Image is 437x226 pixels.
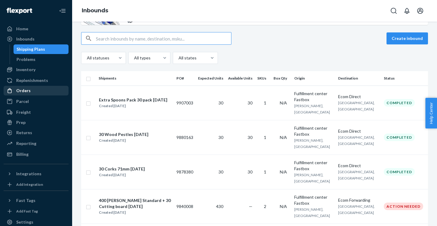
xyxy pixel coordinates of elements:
[16,67,35,73] div: Inventory
[248,135,252,140] span: 30
[16,151,29,157] div: Billing
[264,169,266,174] span: 1
[338,101,375,111] span: [GEOGRAPHIC_DATA], [GEOGRAPHIC_DATA]
[338,170,375,180] span: [GEOGRAPHIC_DATA], [GEOGRAPHIC_DATA]
[99,97,167,103] div: Extra Spoons Pack 30 pack [DATE]
[401,5,413,17] button: Open notifications
[384,99,415,107] div: Completed
[264,100,266,105] span: 1
[16,197,35,203] div: Fast Tags
[16,209,38,214] div: Add Fast Tag
[99,166,145,172] div: 30 Corks 71mm [DATE]
[280,100,287,105] span: N/A
[388,5,400,17] button: Open Search Box
[178,55,179,61] input: All states
[196,71,226,86] th: Expected Units
[4,118,69,127] a: Prep
[77,2,113,20] ol: breadcrumbs
[338,94,379,100] div: Ecom Direct
[294,173,330,183] span: [PERSON_NAME], [GEOGRAPHIC_DATA]
[414,5,426,17] button: Open account menu
[17,46,45,52] div: Shipping Plans
[86,55,87,61] input: All statuses
[99,131,148,137] div: 30 Wood Pestles [DATE]
[294,207,330,218] span: [PERSON_NAME], [GEOGRAPHIC_DATA]
[99,172,145,178] div: Created [DATE]
[218,135,223,140] span: 30
[99,137,148,143] div: Created [DATE]
[4,76,69,85] a: Replenishments
[4,208,69,215] a: Add Fast Tag
[294,138,330,149] span: [PERSON_NAME], [GEOGRAPHIC_DATA]
[384,134,415,141] div: Completed
[16,36,35,42] div: Inbounds
[425,98,437,128] span: Help Center
[4,181,69,188] a: Add Integration
[338,197,379,203] div: Ecom Forwarding
[96,71,174,86] th: Shipments
[226,71,255,86] th: Available Units
[4,139,69,148] a: Reporting
[294,125,333,137] div: Fulfillment center Fastbox
[384,168,415,176] div: Completed
[17,56,35,62] div: Problems
[4,34,69,44] a: Inbounds
[99,103,167,109] div: Created [DATE]
[294,160,333,172] div: Fulfillment center Fastbox
[14,44,69,54] a: Shipping Plans
[16,130,32,136] div: Returns
[216,204,223,209] span: 430
[133,55,134,61] input: All types
[280,169,287,174] span: N/A
[264,135,266,140] span: 1
[174,86,196,120] td: 9907003
[280,135,287,140] span: N/A
[4,65,69,74] a: Inventory
[16,109,31,115] div: Freight
[248,100,252,105] span: 30
[99,209,171,215] div: Created [DATE]
[264,204,266,209] span: 2
[82,7,108,14] a: Inbounds
[16,26,28,32] div: Home
[384,203,423,210] div: Action Needed
[174,120,196,155] td: 9880163
[16,182,43,187] div: Add Integration
[294,104,330,114] span: [PERSON_NAME], [GEOGRAPHIC_DATA]
[57,5,69,17] button: Close Navigation
[16,219,33,225] div: Settings
[294,194,333,206] div: Fulfillment center Fastbox
[174,71,196,86] th: PO#
[248,169,252,174] span: 30
[294,91,333,103] div: Fulfillment center Fastbox
[4,107,69,117] a: Freight
[271,71,292,86] th: Box Qty
[292,71,336,86] th: Origin
[218,169,223,174] span: 30
[16,171,41,177] div: Integrations
[96,32,231,44] input: Search inbounds by name, destination, msku...
[4,149,69,159] a: Billing
[99,197,171,209] div: 400 [PERSON_NAME] Standard + 30 Cutting board [DATE]
[4,128,69,137] a: Returns
[14,55,69,64] a: Problems
[16,140,36,146] div: Reporting
[4,196,69,205] button: Fast Tags
[16,88,31,94] div: Orders
[4,24,69,34] a: Home
[7,8,32,14] img: Flexport logo
[338,135,375,146] span: [GEOGRAPHIC_DATA], [GEOGRAPHIC_DATA]
[174,155,196,189] td: 9878380
[4,97,69,106] a: Parcel
[249,204,252,209] span: —
[16,77,48,83] div: Replenishments
[255,71,271,86] th: SKUs
[4,86,69,95] a: Orders
[381,71,428,86] th: Status
[336,71,381,86] th: Destination
[16,119,26,125] div: Prep
[16,98,29,104] div: Parcel
[338,163,379,169] div: Ecom Direct
[174,189,196,224] td: 9840008
[218,100,223,105] span: 30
